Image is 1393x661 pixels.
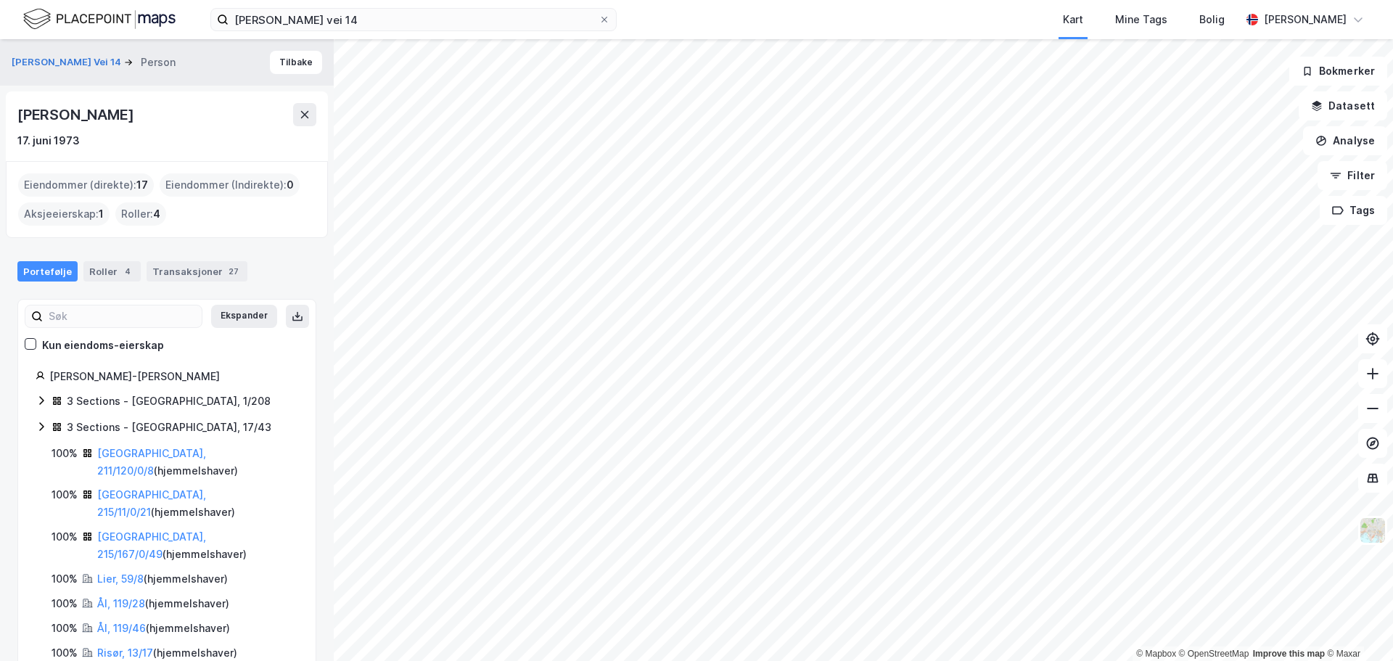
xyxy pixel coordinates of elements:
div: Mine Tags [1115,11,1167,28]
div: Portefølje [17,261,78,282]
div: ( hjemmelshaver ) [97,445,298,480]
a: Ål, 119/28 [97,597,145,609]
span: 0 [287,176,294,194]
iframe: Chat Widget [1320,591,1393,661]
img: Z [1359,517,1386,544]
div: Transaksjoner [147,261,247,282]
div: Bolig [1199,11,1225,28]
a: Improve this map [1253,649,1325,659]
button: Ekspander [211,305,277,328]
div: [PERSON_NAME]-[PERSON_NAME] [49,368,298,385]
div: 27 [226,264,242,279]
button: Bokmerker [1289,57,1387,86]
input: Søk [43,305,202,327]
div: 100% [52,528,78,546]
div: 100% [52,620,78,637]
span: 1 [99,205,104,223]
div: Kun eiendoms-eierskap [42,337,164,354]
div: 100% [52,595,78,612]
button: Datasett [1299,91,1387,120]
div: ( hjemmelshaver ) [97,570,228,588]
button: Tags [1320,196,1387,225]
button: Filter [1318,161,1387,190]
a: [GEOGRAPHIC_DATA], 215/167/0/49 [97,530,206,560]
div: 100% [52,570,78,588]
button: [PERSON_NAME] Vei 14 [12,55,124,70]
a: OpenStreetMap [1179,649,1249,659]
div: [PERSON_NAME] [1264,11,1347,28]
a: [GEOGRAPHIC_DATA], 215/11/0/21 [97,488,206,518]
a: Risør, 13/17 [97,646,153,659]
div: 3 Sections - [GEOGRAPHIC_DATA], 1/208 [67,393,271,410]
button: Tilbake [270,51,322,74]
div: Roller [83,261,141,282]
div: 3 Sections - [GEOGRAPHIC_DATA], 17/43 [67,419,271,436]
div: 17. juni 1973 [17,132,80,149]
div: ( hjemmelshaver ) [97,528,298,563]
div: [PERSON_NAME] [17,103,136,126]
div: ( hjemmelshaver ) [97,595,229,612]
div: 100% [52,445,78,462]
button: Analyse [1303,126,1387,155]
div: Kontrollprogram for chat [1320,591,1393,661]
a: Ål, 119/46 [97,622,146,634]
div: ( hjemmelshaver ) [97,620,230,637]
div: Eiendommer (direkte) : [18,173,154,197]
input: Søk på adresse, matrikkel, gårdeiere, leietakere eller personer [229,9,599,30]
img: logo.f888ab2527a4732fd821a326f86c7f29.svg [23,7,176,32]
a: [GEOGRAPHIC_DATA], 211/120/0/8 [97,447,206,477]
span: 4 [153,205,160,223]
a: Mapbox [1136,649,1176,659]
div: 4 [120,264,135,279]
div: Roller : [115,202,166,226]
div: Person [141,54,176,71]
span: 17 [136,176,148,194]
div: Aksjeeierskap : [18,202,110,226]
div: Eiendommer (Indirekte) : [160,173,300,197]
div: ( hjemmelshaver ) [97,486,298,521]
a: Lier, 59/8 [97,572,144,585]
div: 100% [52,486,78,504]
div: Kart [1063,11,1083,28]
